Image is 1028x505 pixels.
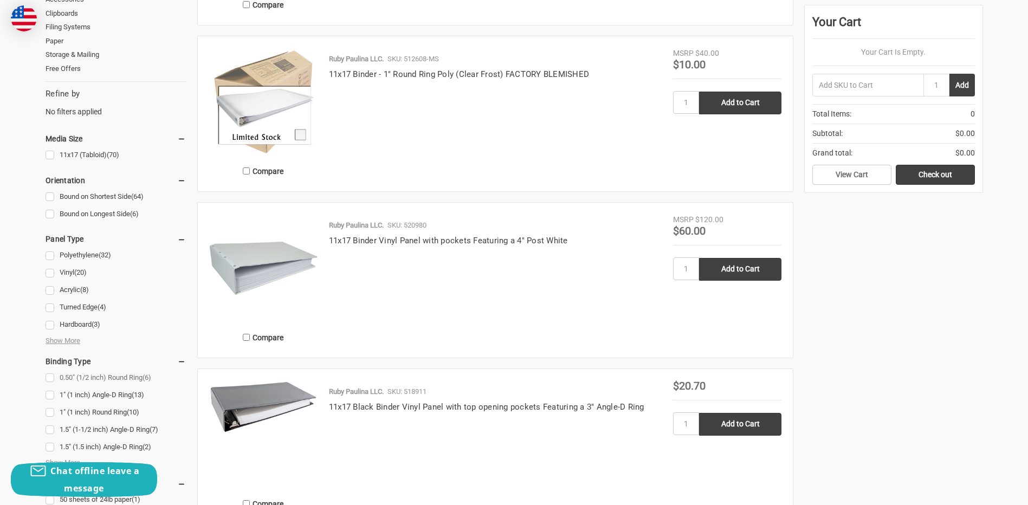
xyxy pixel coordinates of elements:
[46,62,186,76] a: Free Offers
[243,334,250,341] input: Compare
[46,440,186,455] a: 1.5" (1.5 inch) Angle-D Ring
[92,320,100,328] span: (3)
[812,108,851,120] span: Total Items:
[46,457,80,468] span: Show More
[46,405,186,420] a: 1" (1 inch) Round Ring
[812,13,975,39] div: Your Cart
[673,48,694,59] div: MSRP
[130,210,139,218] span: (6)
[143,443,151,451] span: (2)
[50,465,139,494] span: Chat offline leave a message
[46,48,186,62] a: Storage & Mailing
[99,251,111,259] span: (32)
[46,207,186,222] a: Bound on Longest Side
[699,92,781,114] input: Add to Cart
[896,165,975,185] a: Check out
[812,128,843,139] span: Subtotal:
[243,1,250,8] input: Compare
[46,248,186,263] a: Polyethylene
[329,236,568,245] a: 11x17 Binder Vinyl Panel with pockets Featuring a 4" Post White
[209,328,318,346] label: Compare
[46,20,186,34] a: Filing Systems
[209,162,318,180] label: Compare
[46,132,186,145] h5: Media Size
[46,88,186,117] div: No filters applied
[387,386,426,397] p: SKU: 518911
[699,258,781,281] input: Add to Cart
[387,220,426,231] p: SKU: 520980
[132,391,144,399] span: (13)
[673,58,706,71] span: $10.00
[243,167,250,174] input: Compare
[812,147,852,159] span: Grand total:
[46,34,186,48] a: Paper
[46,388,186,403] a: 1" (1 inch) Angle-D Ring
[46,174,186,187] h5: Orientation
[46,190,186,204] a: Bound on Shortest Side
[11,462,157,497] button: Chat offline leave a message
[329,402,644,412] a: 11x17 Black Binder Vinyl Panel with top opening pockets Featuring a 3" Angle-D Ring
[971,108,975,120] span: 0
[107,151,119,159] span: (70)
[209,380,318,433] img: 11x17 Black Binder Vinyl Panel with top opening pockets Featuring a 3" Angle-D Ring
[46,88,186,100] h5: Refine by
[46,371,186,385] a: 0.50" (1/2 inch) Round Ring
[46,300,186,315] a: Turned Edge
[673,379,706,392] span: $20.70
[46,7,186,21] a: Clipboards
[955,128,975,139] span: $0.00
[46,232,186,245] h5: Panel Type
[150,425,158,433] span: (7)
[11,5,37,31] img: duty and tax information for United States
[949,74,975,96] button: Add
[812,74,923,96] input: Add SKU to Cart
[132,495,140,503] span: (1)
[209,48,318,156] img: 11x17 Binder - 1" Round Ring Poly (Clear Frost) FACTORY BLEMISHED
[46,355,186,368] h5: Binding Type
[74,268,87,276] span: (20)
[98,303,106,311] span: (4)
[46,148,186,163] a: 11x17 (Tabloid)
[329,220,384,231] p: Ruby Paulina LLC.
[329,386,384,397] p: Ruby Paulina LLC.
[46,266,186,280] a: Vinyl
[695,49,719,57] span: $40.00
[387,54,439,64] p: SKU: 512608-MS
[46,423,186,437] a: 1.5" (1-1/2 inch) Angle-D Ring
[699,413,781,436] input: Add to Cart
[46,318,186,332] a: Hardboard
[329,69,589,79] a: 11x17 Binder - 1" Round Ring Poly (Clear Frost) FACTORY BLEMISHED
[127,408,139,416] span: (10)
[209,380,318,489] a: 11x17 Black Binder Vinyl Panel with top opening pockets Featuring a 3" Angle-D Ring
[673,224,706,237] span: $60.00
[955,147,975,159] span: $0.00
[131,192,144,200] span: (64)
[143,373,151,381] span: (6)
[329,54,384,64] p: Ruby Paulina LLC.
[80,286,89,294] span: (8)
[812,165,891,185] a: View Cart
[46,283,186,297] a: Acrylic
[46,335,80,346] span: Show More
[673,214,694,225] div: MSRP
[209,214,318,322] img: 11x17 Binder Vinyl Panel with pockets Featuring a 4" Post White
[812,47,975,58] p: Your Cart Is Empty.
[695,215,723,224] span: $120.00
